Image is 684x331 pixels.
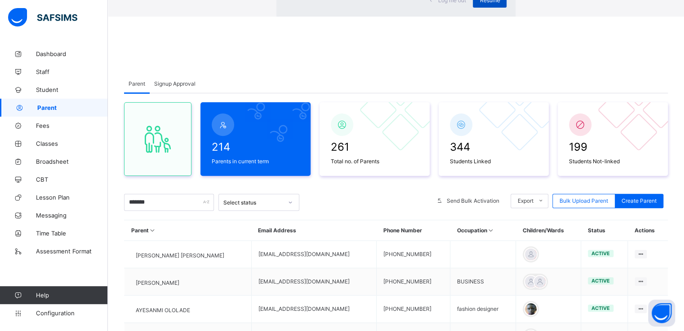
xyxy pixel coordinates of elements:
div: Select status [223,199,283,205]
span: Parents in current term [212,158,299,165]
th: Phone Number [376,220,450,241]
span: Lesson Plan [36,194,108,201]
td: [PHONE_NUMBER] [376,240,450,268]
span: 199 [569,140,657,153]
span: Dashboard [36,50,108,57]
span: [PERSON_NAME] [PERSON_NAME] [136,252,224,259]
i: Sort in Ascending Order [149,227,156,234]
span: active [591,250,610,257]
th: Parent [124,220,252,241]
span: Configuration [36,309,107,317]
td: BUSINESS [450,268,515,295]
button: Open asap [648,300,675,327]
th: Actions [628,220,668,241]
span: Fees [36,122,108,129]
span: Export [518,197,533,204]
span: CBT [36,176,108,183]
th: Children/Wards [515,220,581,241]
span: Students Linked [450,158,537,165]
td: [EMAIL_ADDRESS][DOMAIN_NAME] [251,268,376,295]
td: [PHONE_NUMBER] [376,295,450,322]
span: Signup Approval [154,80,195,87]
th: Email Address [251,220,376,241]
td: [PHONE_NUMBER] [376,268,450,295]
span: Parent [37,104,108,111]
span: active [591,305,610,311]
img: safsims [8,8,77,27]
td: [EMAIL_ADDRESS][DOMAIN_NAME] [251,295,376,322]
span: Staff [36,68,108,75]
span: [PERSON_NAME] [136,279,179,286]
td: [EMAIL_ADDRESS][DOMAIN_NAME] [251,240,376,268]
span: Bulk Upload Parent [560,197,608,204]
span: 344 [450,140,537,153]
span: Classes [36,140,108,147]
th: Occupation [450,220,515,241]
span: Broadsheet [36,158,108,165]
span: AYESANMI OLOLADE [136,307,190,314]
span: Parent [129,80,145,87]
td: fashion designer [450,295,515,322]
span: Time Table [36,230,108,237]
span: Send Bulk Activation [447,197,499,204]
span: Total no. of Parents [331,158,418,165]
span: Student [36,86,108,93]
span: active [591,278,610,284]
span: Help [36,292,107,299]
span: Create Parent [622,197,657,204]
th: Status [581,220,628,241]
span: Messaging [36,212,108,219]
span: Assessment Format [36,248,108,255]
i: Sort in Ascending Order [487,227,494,234]
span: 261 [331,140,418,153]
span: Students Not-linked [569,158,657,165]
span: 214 [212,140,299,153]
